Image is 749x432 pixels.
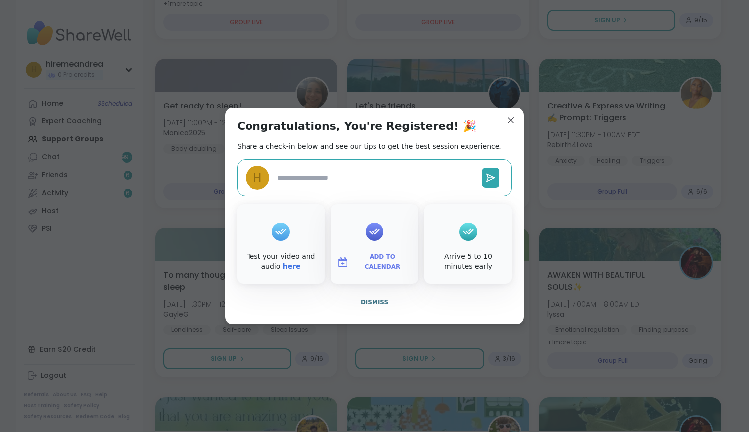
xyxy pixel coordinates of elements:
a: here [283,262,301,270]
h2: Share a check-in below and see our tips to get the best session experience. [237,141,501,151]
img: ShareWell Logomark [337,256,349,268]
h1: Congratulations, You're Registered! 🎉 [237,119,476,133]
div: Arrive 5 to 10 minutes early [426,252,510,271]
span: Dismiss [361,299,388,306]
button: Add to Calendar [333,252,416,273]
button: Dismiss [237,292,512,313]
div: Test your video and audio [239,252,323,271]
span: Add to Calendar [353,252,412,272]
span: h [253,169,261,187]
